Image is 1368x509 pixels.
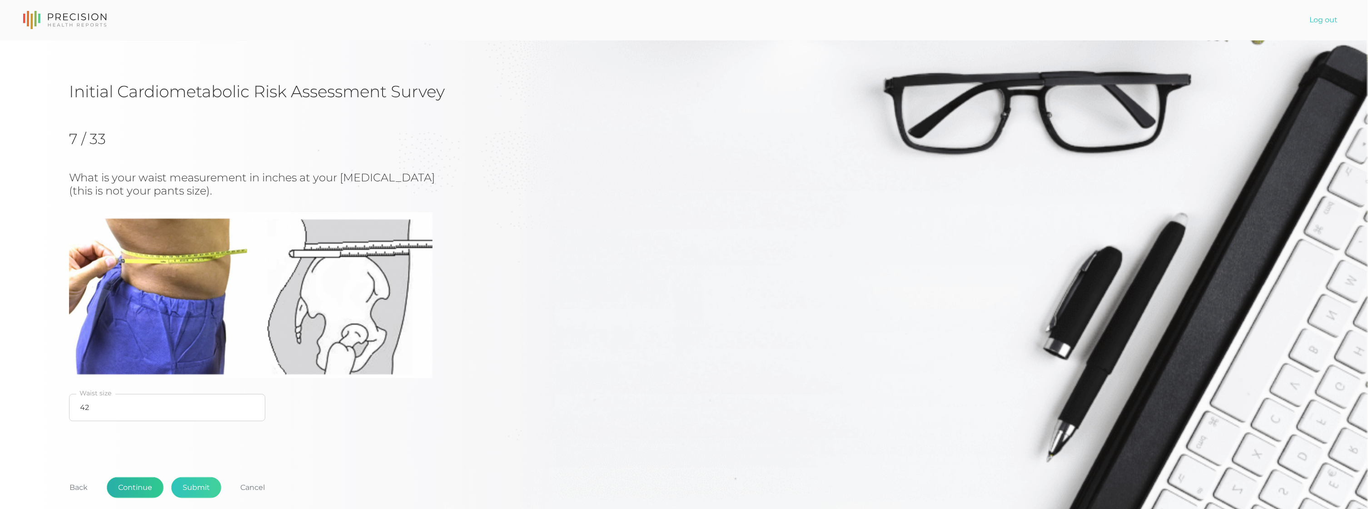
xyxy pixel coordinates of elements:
button: Cancel [229,477,276,498]
h2: 7 / 33 [69,130,162,148]
button: Continue [107,477,164,498]
a: Log out [1303,11,1345,29]
button: Submit [171,477,221,498]
img: waist circumference [69,212,433,378]
input: Waist size [69,394,265,421]
h3: What is your waist measurement in inches at your [MEDICAL_DATA] (this is not your pants size). [69,171,807,198]
button: Back [58,477,99,498]
h1: Initial Cardiometabolic Risk Assessment Survey [69,81,1299,101]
